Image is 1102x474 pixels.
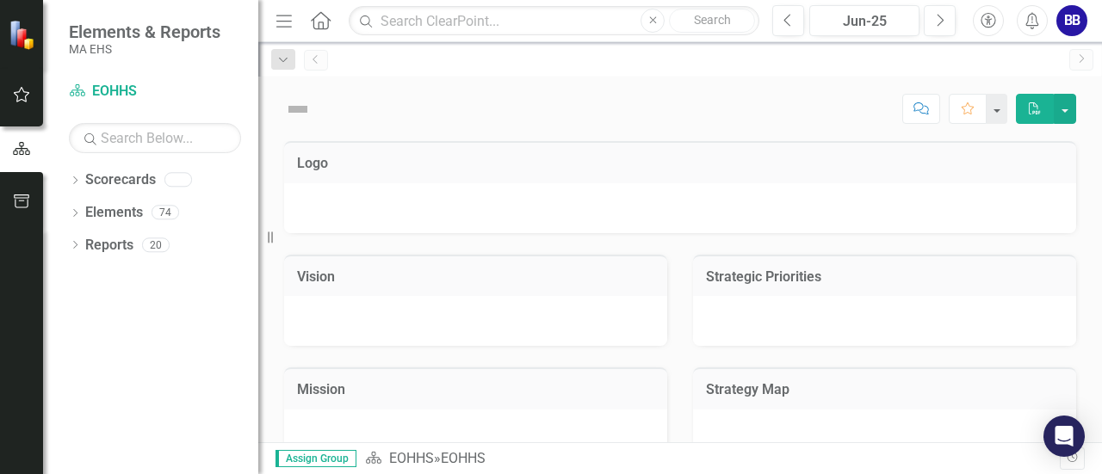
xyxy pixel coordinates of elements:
[69,22,220,42] span: Elements & Reports
[706,382,1063,397] h3: Strategy Map
[441,450,486,466] div: EOHHS
[85,236,133,255] a: Reports
[85,203,143,223] a: Elements
[9,20,39,50] img: ClearPoint Strategy
[297,382,654,397] h3: Mission
[284,95,312,123] img: Not Defined
[1056,5,1087,36] button: BB
[349,6,759,36] input: Search ClearPoint...
[809,5,919,36] button: Jun-25
[69,82,241,102] a: EOHHS
[694,13,731,27] span: Search
[69,42,220,56] small: MA EHS
[365,449,1060,469] div: »
[69,123,241,153] input: Search Below...
[389,450,434,466] a: EOHHS
[275,450,356,467] span: Assign Group
[815,11,913,32] div: Jun-25
[669,9,755,33] button: Search
[297,269,654,285] h3: Vision
[1043,416,1085,457] div: Open Intercom Messenger
[152,206,179,220] div: 74
[142,237,170,252] div: 20
[85,170,156,190] a: Scorecards
[706,269,1063,285] h3: Strategic Priorities
[297,156,1063,171] h3: Logo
